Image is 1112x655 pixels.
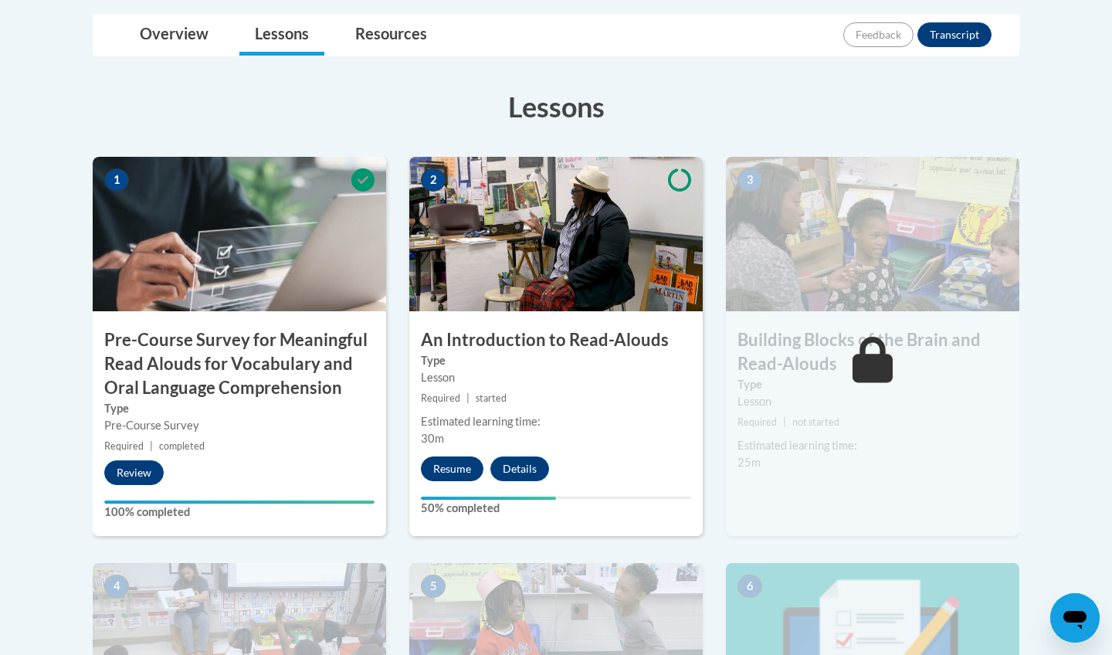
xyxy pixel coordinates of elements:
a: Lessons [239,15,324,56]
span: completed [159,440,205,452]
span: | [150,440,153,452]
div: Lesson [737,393,1008,410]
h3: Lessons [93,87,1019,126]
label: Type [104,400,375,417]
iframe: Button to launch messaging window [1050,593,1100,643]
button: Transcript [917,22,992,47]
div: Estimated learning time: [737,437,1008,454]
h3: An Introduction to Read-Alouds [409,328,703,352]
button: Feedback [843,22,914,47]
span: started [476,392,507,404]
span: 4 [104,575,129,598]
span: | [783,416,786,428]
div: Estimated learning time: [421,413,691,430]
span: 2 [421,168,446,192]
span: | [466,392,470,404]
span: not started [792,416,839,428]
a: Overview [124,15,224,56]
a: Resources [340,15,442,56]
span: 25m [737,456,761,469]
img: Course Image [726,157,1019,311]
div: Your progress [421,497,556,500]
span: Required [421,392,460,404]
span: Required [737,416,777,428]
span: Required [104,440,144,452]
label: 100% completed [104,504,375,521]
span: 5 [421,575,446,598]
img: Course Image [93,157,386,311]
span: 1 [104,168,129,192]
span: 6 [737,575,762,598]
label: Type [737,376,1008,393]
span: 3 [737,168,762,192]
label: Type [421,352,691,369]
div: Pre-Course Survey [104,417,375,434]
h3: Pre-Course Survey for Meaningful Read Alouds for Vocabulary and Oral Language Comprehension [93,328,386,399]
label: 50% completed [421,500,691,517]
button: Review [104,460,164,485]
h3: Building Blocks of the Brain and Read-Alouds [726,328,1019,376]
span: 30m [421,432,444,445]
button: Details [490,456,549,481]
div: Lesson [421,369,691,386]
button: Resume [421,456,483,481]
div: Your progress [104,501,375,504]
img: Course Image [409,157,703,311]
